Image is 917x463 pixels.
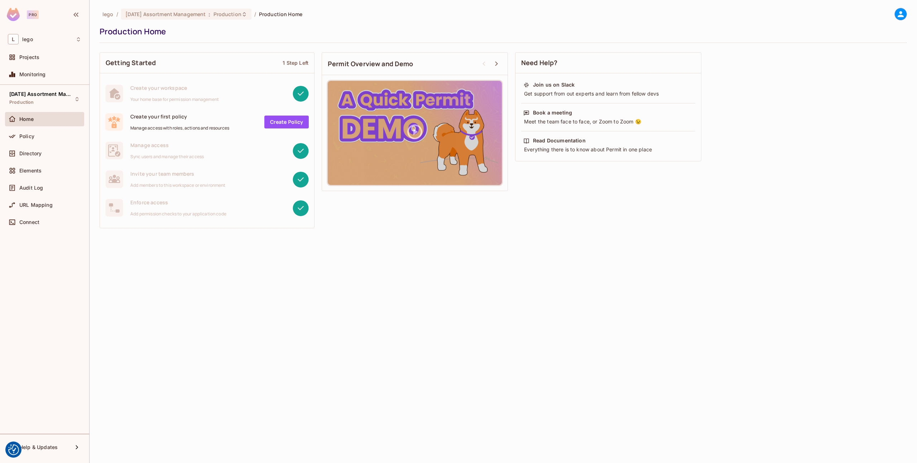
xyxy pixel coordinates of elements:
span: Manage access with roles, actions and resources [130,125,229,131]
div: Get support from out experts and learn from fellow devs [523,90,693,97]
span: : [208,11,211,17]
span: Create your first policy [130,113,229,120]
span: Elements [19,168,42,174]
span: Connect [19,219,39,225]
span: Add members to this workspace or environment [130,182,226,188]
img: Revisit consent button [8,444,19,455]
div: Production Home [100,26,903,37]
span: the active workspace [102,11,114,18]
span: Help & Updates [19,444,58,450]
div: Pro [27,10,39,19]
span: L [8,34,19,44]
div: Book a meeting [533,109,572,116]
li: / [254,11,256,18]
span: Enforce access [130,199,226,206]
span: Getting Started [106,58,156,67]
img: SReyMgAAAABJRU5ErkJggg== [7,8,20,21]
span: URL Mapping [19,202,53,208]
span: Sync users and manage their access [130,154,204,160]
span: Directory [19,151,42,156]
span: Monitoring [19,72,46,77]
span: Your home base for permission management [130,97,219,102]
span: Need Help? [521,58,558,67]
span: Invite your team members [130,170,226,177]
span: Manage access [130,142,204,148]
button: Consent Preferences [8,444,19,455]
span: Projects [19,54,39,60]
span: [DATE] Assortment Management [125,11,206,18]
span: Audit Log [19,185,43,191]
span: Permit Overview and Demo [328,59,413,68]
span: Policy [19,133,34,139]
span: Production [213,11,241,18]
span: Create your workspace [130,84,219,91]
a: Create Policy [264,116,309,128]
div: Join us on Slack [533,81,575,88]
li: / [116,11,118,18]
div: Everything there is to know about Permit in one place [523,146,693,153]
span: Production [9,99,34,105]
div: 1 Step Left [283,59,308,66]
div: Read Documentation [533,137,586,144]
div: Meet the team face to face, or Zoom to Zoom 😉 [523,118,693,125]
span: Home [19,116,34,122]
span: Production Home [259,11,302,18]
span: [DATE] Assortment Management [9,91,74,97]
span: Add permission checks to your application code [130,211,226,217]
span: Workspace: lego [22,36,33,42]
